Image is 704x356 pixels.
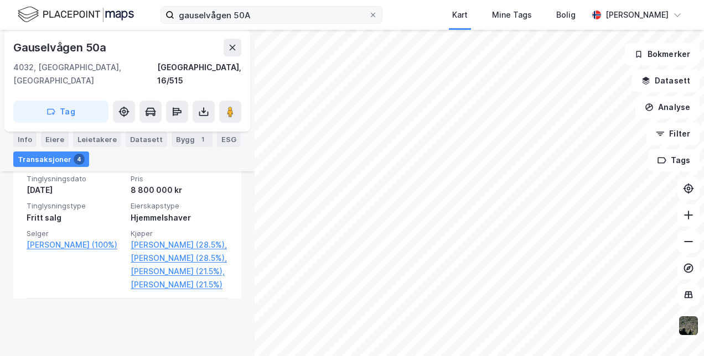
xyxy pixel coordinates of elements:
[13,101,108,123] button: Tag
[605,8,669,22] div: [PERSON_NAME]
[13,39,108,56] div: Gauselvågen 50a
[131,174,228,184] span: Pris
[27,229,124,238] span: Selger
[646,123,700,145] button: Filter
[131,265,228,278] a: [PERSON_NAME] (21.5%),
[632,70,700,92] button: Datasett
[74,154,85,165] div: 4
[41,132,69,147] div: Eiere
[648,149,700,171] button: Tags
[27,201,124,211] span: Tinglysningstype
[649,303,704,356] iframe: Chat Widget
[27,238,124,252] a: [PERSON_NAME] (100%)
[27,211,124,224] div: Fritt salg
[635,96,700,118] button: Analyse
[157,61,241,87] div: [GEOGRAPHIC_DATA], 16/515
[73,132,121,147] div: Leietakere
[197,134,208,145] div: 1
[131,229,228,238] span: Kjøper
[131,278,228,291] a: [PERSON_NAME] (21.5%)
[131,201,228,211] span: Eierskapstype
[625,43,700,65] button: Bokmerker
[172,132,213,147] div: Bygg
[174,7,369,23] input: Søk på adresse, matrikkel, gårdeiere, leietakere eller personer
[126,132,167,147] div: Datasett
[13,61,157,87] div: 4032, [GEOGRAPHIC_DATA], [GEOGRAPHIC_DATA]
[131,184,228,197] div: 8 800 000 kr
[131,211,228,224] div: Hjemmelshaver
[452,8,468,22] div: Kart
[556,8,576,22] div: Bolig
[18,5,134,24] img: logo.f888ab2527a4732fd821a326f86c7f29.svg
[13,151,89,167] div: Transaksjoner
[131,238,228,252] a: [PERSON_NAME] (28.5%),
[649,303,704,356] div: Kontrollprogram for chat
[492,8,532,22] div: Mine Tags
[217,132,241,147] div: ESG
[13,132,37,147] div: Info
[131,252,228,265] a: [PERSON_NAME] (28.5%),
[27,174,124,184] span: Tinglysningsdato
[27,184,124,197] div: [DATE]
